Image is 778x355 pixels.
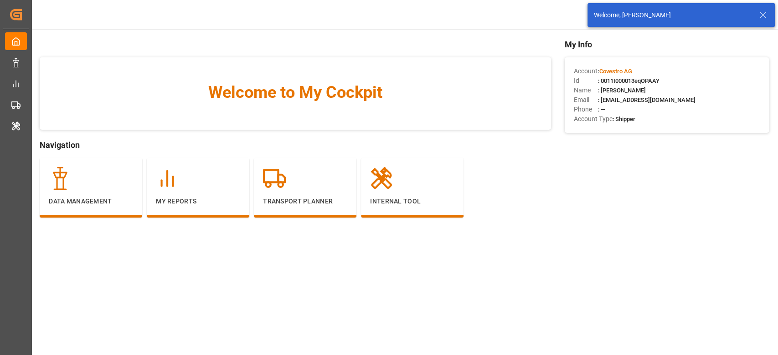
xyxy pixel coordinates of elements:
span: Email [574,95,598,105]
span: Covestro AG [599,68,632,75]
span: Id [574,76,598,86]
span: Name [574,86,598,95]
span: My Info [565,38,769,51]
span: : 0011t000013eqOPAAY [598,77,659,84]
span: Phone [574,105,598,114]
p: Transport Planner [263,197,347,206]
span: : — [598,106,605,113]
span: Navigation [40,139,551,151]
span: Account Type [574,114,613,124]
span: : Shipper [613,116,635,122]
span: : [EMAIL_ADDRESS][DOMAIN_NAME] [598,96,696,103]
p: My Reports [156,197,240,206]
p: Data Management [49,197,133,206]
div: Welcome, [PERSON_NAME] [594,10,751,20]
span: : [598,68,632,75]
span: Welcome to My Cockpit [58,80,532,105]
p: Internal Tool [370,197,454,206]
span: Account [574,66,598,76]
span: : [PERSON_NAME] [598,87,646,94]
